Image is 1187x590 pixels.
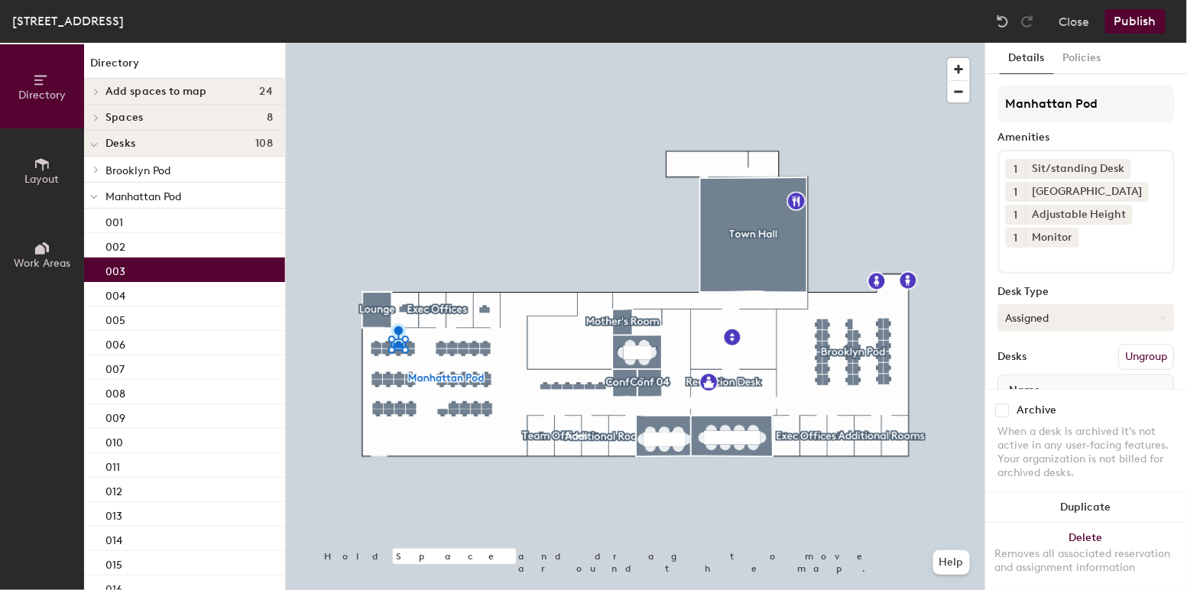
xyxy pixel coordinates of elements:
button: Details [1000,43,1054,74]
div: Adjustable Height [1026,205,1133,225]
div: Desks [998,351,1027,363]
span: 1 [1014,207,1018,223]
span: 8 [267,112,273,124]
p: 010 [105,432,123,449]
button: 1 [1006,182,1026,202]
span: Work Areas [14,257,70,270]
div: When a desk is archived it's not active in any user-facing features. Your organization is not bil... [998,425,1175,480]
img: Undo [995,14,1010,29]
span: Manhattan Pod [105,190,181,203]
div: [GEOGRAPHIC_DATA] [1026,182,1149,202]
span: 24 [259,86,273,98]
button: Publish [1105,9,1166,34]
span: Layout [25,173,60,186]
p: 009 [105,407,125,425]
span: Name [1002,377,1049,404]
span: 1 [1014,161,1018,177]
span: Directory [18,89,66,102]
button: Ungroup [1119,344,1175,370]
button: 1 [1006,228,1026,248]
span: 1 [1014,184,1018,200]
p: 003 [105,261,125,278]
span: 108 [255,138,273,150]
div: Amenities [998,131,1175,144]
p: 006 [105,334,125,352]
p: 004 [105,285,125,303]
p: 008 [105,383,125,400]
div: [STREET_ADDRESS] [12,11,124,31]
p: 005 [105,310,125,327]
img: Redo [1020,14,1035,29]
span: 1 [1014,230,1018,246]
div: Desk Type [998,286,1175,298]
p: 001 [105,212,123,229]
p: 011 [105,456,120,474]
div: Monitor [1026,228,1079,248]
p: 007 [105,358,125,376]
button: Close [1059,9,1090,34]
div: Archive [1017,404,1057,417]
p: 014 [105,530,122,547]
span: Desks [105,138,135,150]
p: 015 [105,554,122,572]
button: Duplicate [986,492,1187,523]
h1: Directory [84,55,285,79]
span: Add spaces to map [105,86,207,98]
button: 1 [1006,159,1026,179]
button: Policies [1054,43,1111,74]
button: 1 [1006,205,1026,225]
p: 002 [105,236,125,254]
div: Removes all associated reservation and assignment information [995,547,1178,575]
button: Help [933,550,970,575]
span: Spaces [105,112,144,124]
p: 012 [105,481,122,498]
div: Sit/standing Desk [1026,159,1131,179]
span: Brooklyn Pod [105,164,170,177]
p: 013 [105,505,122,523]
button: DeleteRemoves all associated reservation and assignment information [986,523,1187,590]
button: Assigned [998,304,1175,332]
